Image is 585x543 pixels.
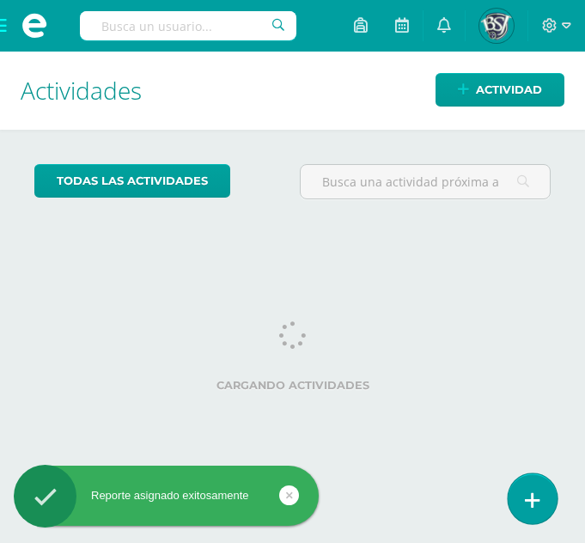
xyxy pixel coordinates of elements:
input: Busca una actividad próxima aquí... [301,165,551,198]
span: Actividad [476,74,542,106]
a: Actividad [436,73,564,107]
label: Cargando actividades [34,379,551,392]
h1: Actividades [21,52,564,130]
a: todas las Actividades [34,164,230,198]
img: e16d7183d2555189321a24b4c86d58dd.png [479,9,514,43]
div: Reporte asignado exitosamente [14,488,319,503]
input: Busca un usuario... [80,11,296,40]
